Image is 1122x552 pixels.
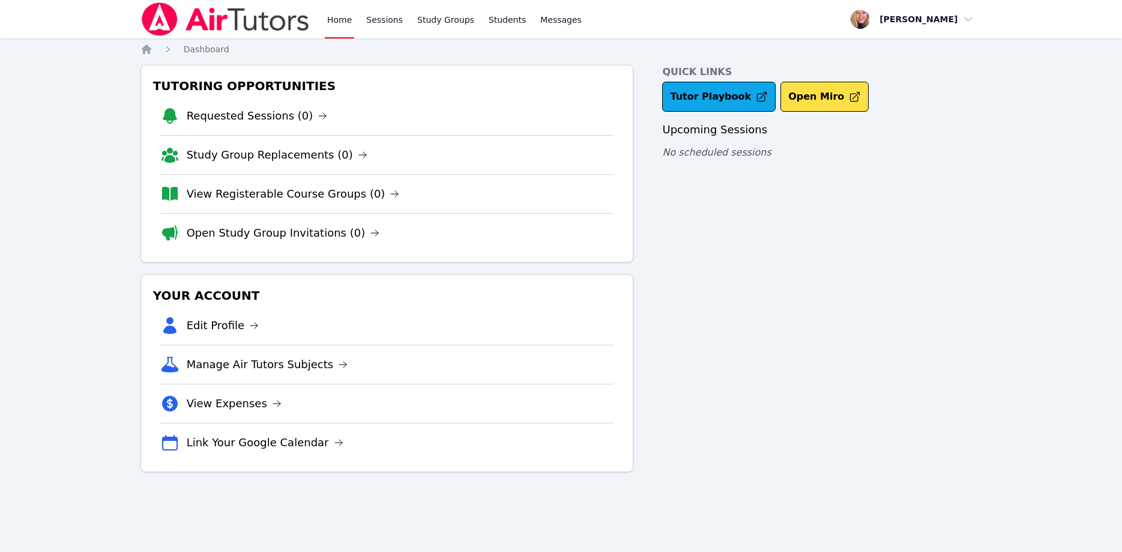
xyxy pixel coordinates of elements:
[187,225,380,241] a: Open Study Group Invitations (0)
[187,356,348,373] a: Manage Air Tutors Subjects
[780,82,869,112] button: Open Miro
[187,317,259,334] a: Edit Profile
[662,82,776,112] a: Tutor Playbook
[187,108,328,124] a: Requested Sessions (0)
[140,2,310,36] img: Air Tutors
[151,285,624,306] h3: Your Account
[662,121,982,138] h3: Upcoming Sessions
[184,43,229,55] a: Dashboard
[187,395,282,412] a: View Expenses
[187,186,400,202] a: View Registerable Course Groups (0)
[187,147,367,163] a: Study Group Replacements (0)
[140,43,982,55] nav: Breadcrumb
[187,434,343,451] a: Link Your Google Calendar
[662,147,771,158] span: No scheduled sessions
[151,75,624,97] h3: Tutoring Opportunities
[540,14,582,26] span: Messages
[662,65,982,79] h4: Quick Links
[184,44,229,54] span: Dashboard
